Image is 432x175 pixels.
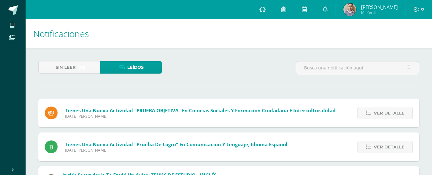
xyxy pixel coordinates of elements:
[296,61,419,74] input: Busca una notificación aquí
[78,61,86,73] span: (21)
[343,3,356,16] img: 17cf59736ae56aed92359ce21211a68c.png
[361,10,398,15] span: Mi Perfil
[65,141,287,147] span: Tienes una nueva actividad "Prueba de logro" En Comunicación y Lenguaje, Idioma Español
[38,61,100,74] a: Sin leer(21)
[65,107,336,114] span: Tienes una nueva actividad "PRUEBA OBJETIVA" En Ciencias Sociales y Formación Ciudadana e Intercu...
[33,28,89,40] span: Notificaciones
[127,61,144,73] span: Leídos
[65,114,336,119] span: [DATE][PERSON_NAME]
[65,147,287,153] span: [DATE][PERSON_NAME]
[361,4,398,10] span: [PERSON_NAME]
[100,61,162,74] a: Leídos
[56,61,76,73] span: Sin leer
[374,107,405,119] span: Ver detalle
[374,141,405,153] span: Ver detalle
